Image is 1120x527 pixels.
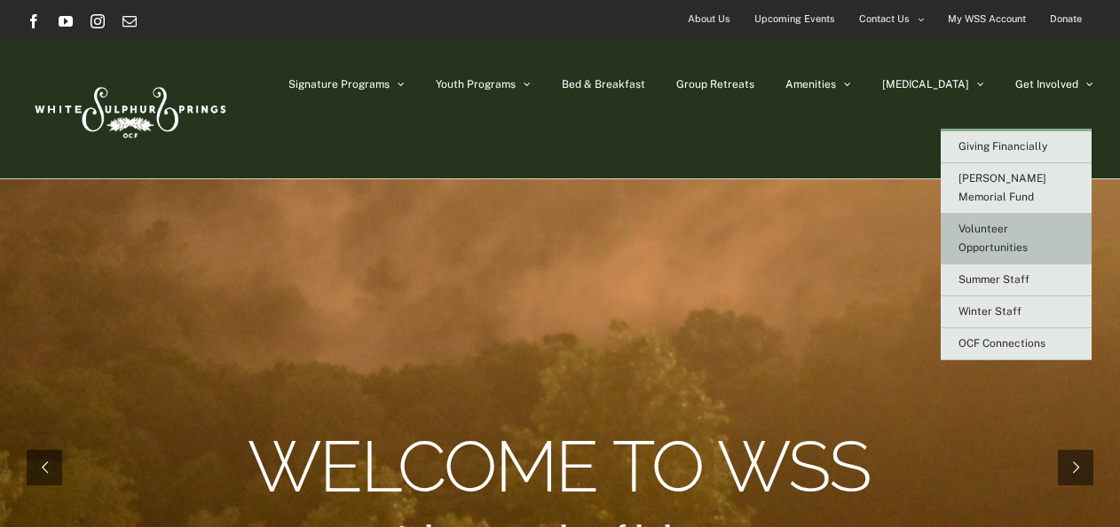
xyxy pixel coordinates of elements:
span: Signature Programs [288,79,390,90]
span: Winter Staff [958,305,1021,318]
span: [PERSON_NAME] Memorial Fund [958,172,1046,203]
span: Get Involved [1015,79,1078,90]
span: Summer Staff [958,273,1029,286]
span: Upcoming Events [754,6,835,32]
span: Bed & Breakfast [562,79,645,90]
span: [MEDICAL_DATA] [882,79,969,90]
span: Donate [1050,6,1082,32]
a: Youth Programs [436,40,531,129]
a: Amenities [785,40,851,129]
img: White Sulphur Springs Logo [27,67,231,151]
a: OCF Connections [941,328,1092,360]
a: Get Involved [1015,40,1093,129]
a: Giving Financially [941,131,1092,163]
span: OCF Connections [958,337,1045,350]
a: Signature Programs [288,40,405,129]
a: Summer Staff [941,264,1092,296]
a: [PERSON_NAME] Memorial Fund [941,163,1092,214]
span: My WSS Account [948,6,1026,32]
span: Amenities [785,79,836,90]
span: Contact Us [859,6,910,32]
a: Bed & Breakfast [562,40,645,129]
a: Winter Staff [941,296,1092,328]
span: Giving Financially [958,140,1047,153]
span: About Us [688,6,730,32]
rs-layer: Welcome to WSS [248,447,870,487]
span: Group Retreats [676,79,754,90]
a: Group Retreats [676,40,754,129]
span: Youth Programs [436,79,516,90]
span: Volunteer Opportunities [958,223,1028,254]
a: Volunteer Opportunities [941,214,1092,264]
nav: Main Menu [288,40,1093,129]
a: [MEDICAL_DATA] [882,40,984,129]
